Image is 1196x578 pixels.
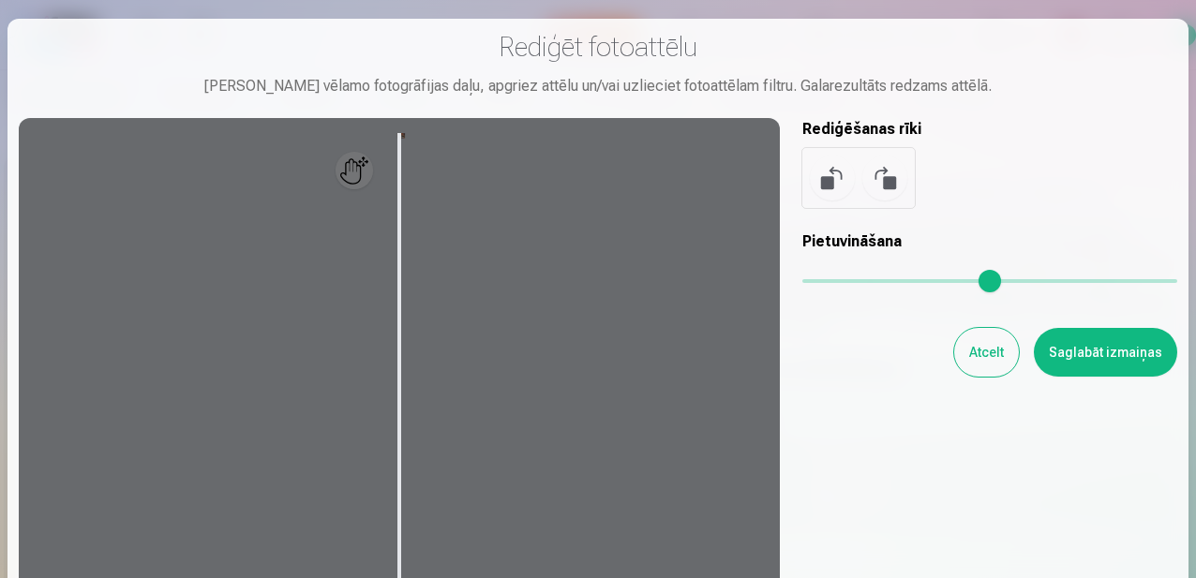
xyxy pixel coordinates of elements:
[1034,328,1177,377] button: Saglabāt izmaiņas
[802,230,1177,253] h5: Pietuvināšana
[802,118,1177,141] h5: Rediģēšanas rīki
[954,328,1019,377] button: Atcelt
[19,30,1177,64] h3: Rediģēt fotoattēlu
[19,75,1177,97] div: [PERSON_NAME] vēlamo fotogrāfijas daļu, apgriez attēlu un/vai uzlieciet fotoattēlam filtru. Galar...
